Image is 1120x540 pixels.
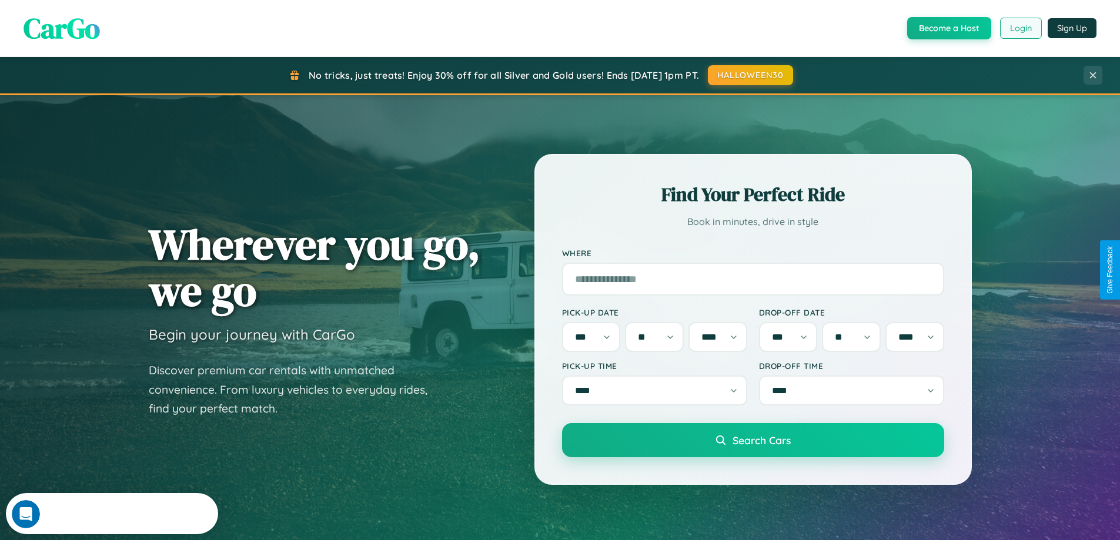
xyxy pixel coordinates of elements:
[562,182,944,207] h2: Find Your Perfect Ride
[6,493,218,534] iframe: Intercom live chat discovery launcher
[562,248,944,258] label: Where
[759,307,944,317] label: Drop-off Date
[309,69,699,81] span: No tricks, just treats! Enjoy 30% off for all Silver and Gold users! Ends [DATE] 1pm PT.
[708,65,793,85] button: HALLOWEEN30
[759,361,944,371] label: Drop-off Time
[733,434,791,447] span: Search Cars
[1048,18,1096,38] button: Sign Up
[907,17,991,39] button: Become a Host
[1000,18,1042,39] button: Login
[149,361,443,418] p: Discover premium car rentals with unmatched convenience. From luxury vehicles to everyday rides, ...
[24,9,100,48] span: CarGo
[562,307,747,317] label: Pick-up Date
[1106,246,1114,294] div: Give Feedback
[149,221,480,314] h1: Wherever you go, we go
[562,213,944,230] p: Book in minutes, drive in style
[12,500,40,528] iframe: Intercom live chat
[149,326,355,343] h3: Begin your journey with CarGo
[562,423,944,457] button: Search Cars
[562,361,747,371] label: Pick-up Time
